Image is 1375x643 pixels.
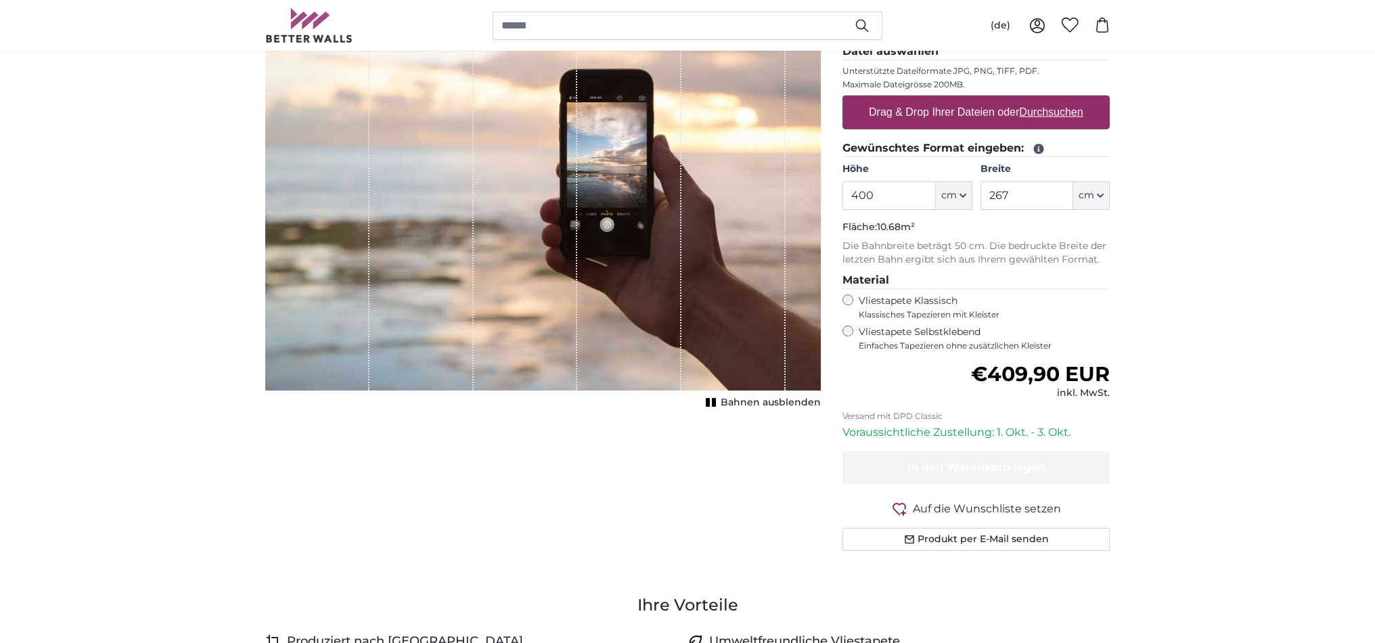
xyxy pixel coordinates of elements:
span: Auf die Wunschliste setzen [913,501,1061,517]
p: Unterstützte Dateiformate JPG, PNG, TIFF, PDF. [842,66,1110,76]
h3: Ihre Vorteile [265,594,1110,616]
p: Fläche: [842,221,1110,234]
span: In den Warenkorb legen [907,461,1045,474]
legend: Gewünschtes Format eingeben: [842,140,1110,157]
p: Versand mit DPD Classic [842,411,1110,422]
legend: Material [842,272,1110,289]
span: cm [941,189,957,202]
label: Vliestapete Klassisch [859,294,1098,320]
span: €409,90 EUR [971,361,1110,386]
span: Bahnen ausblenden [721,396,821,409]
button: cm [936,181,972,210]
p: Die Bahnbreite beträgt 50 cm. Die bedruckte Breite der letzten Bahn ergibt sich aus Ihrem gewählt... [842,240,1110,267]
img: Betterwalls [265,8,353,43]
span: Klassisches Tapezieren mit Kleister [859,309,1098,320]
button: Auf die Wunschliste setzen [842,500,1110,517]
button: In den Warenkorb legen [842,451,1110,484]
p: Maximale Dateigrösse 200MB. [842,79,1110,90]
label: Vliestapete Selbstklebend [859,326,1110,351]
button: Produkt per E-Mail senden [842,528,1110,551]
button: Bahnen ausblenden [702,393,821,412]
span: cm [1079,189,1094,202]
span: 10.68m² [877,221,915,233]
u: Durchsuchen [1020,106,1083,118]
button: (de) [980,14,1021,38]
legend: Datei auswählen [842,43,1110,60]
button: cm [1073,181,1110,210]
label: Drag & Drop Ihrer Dateien oder [863,99,1089,126]
p: Voraussichtliche Zustellung: 1. Okt. - 3. Okt. [842,424,1110,441]
label: Breite [980,162,1110,176]
span: Einfaches Tapezieren ohne zusätzlichen Kleister [859,340,1110,351]
label: Höhe [842,162,972,176]
div: inkl. MwSt. [971,386,1110,400]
